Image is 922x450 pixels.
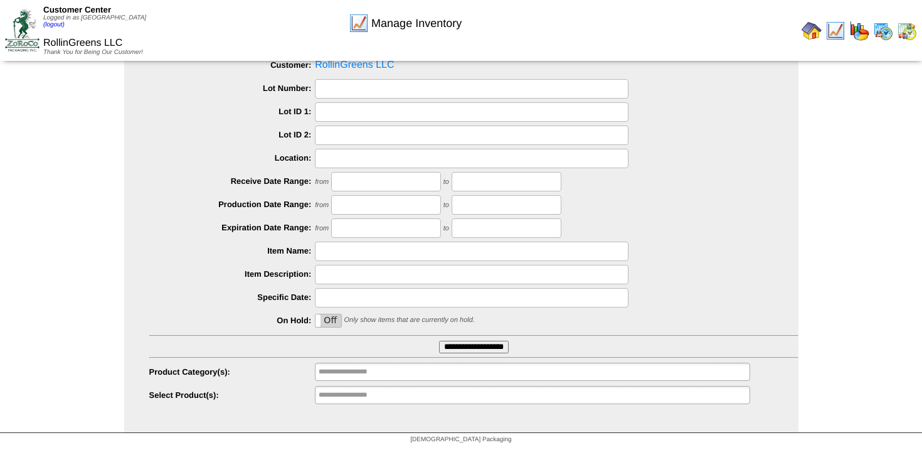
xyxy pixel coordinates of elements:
[5,9,40,51] img: ZoRoCo_Logo(Green%26Foil)%20jpg.webp
[149,223,315,232] label: Expiration Date Range:
[443,201,449,209] span: to
[315,178,329,186] span: from
[344,316,474,324] span: Only show items that are currently on hold.
[149,200,315,209] label: Production Date Range:
[43,49,143,56] span: Thank You for Being Our Customer!
[43,21,65,28] a: (logout)
[149,367,315,377] label: Product Category(s):
[43,38,122,48] span: RollinGreens LLC
[315,201,329,209] span: from
[825,21,845,41] img: line_graph.gif
[873,21,893,41] img: calendarprod.gif
[897,21,917,41] img: calendarinout.gif
[149,269,315,279] label: Item Description:
[315,314,341,327] label: Off
[443,225,449,232] span: to
[315,225,329,232] span: from
[149,153,315,163] label: Location:
[149,176,315,186] label: Receive Date Range:
[149,316,315,325] label: On Hold:
[43,14,146,28] span: Logged in as [GEOGRAPHIC_DATA]
[149,130,315,139] label: Lot ID 2:
[443,178,449,186] span: to
[802,21,822,41] img: home.gif
[849,21,869,41] img: graph.gif
[349,13,369,33] img: line_graph.gif
[149,83,315,93] label: Lot Number:
[149,107,315,116] label: Lot ID 1:
[315,314,342,328] div: OnOff
[149,292,315,302] label: Specific Date:
[410,436,511,443] span: [DEMOGRAPHIC_DATA] Packaging
[371,17,462,30] span: Manage Inventory
[149,390,315,400] label: Select Product(s):
[149,246,315,255] label: Item Name:
[43,5,111,14] span: Customer Center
